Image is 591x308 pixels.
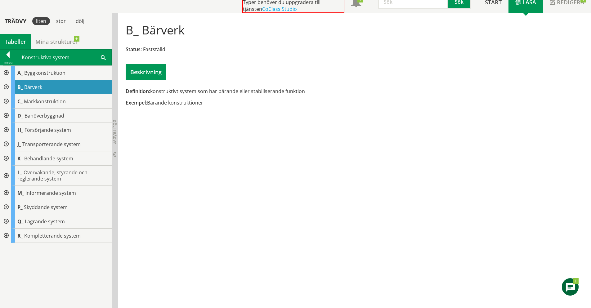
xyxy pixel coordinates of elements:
a: CoClass Studio [262,6,297,12]
span: Q_ [17,218,24,225]
span: Dölj trädvy [112,120,117,144]
span: L_ [17,169,22,176]
span: C_ [17,98,23,105]
span: P_ [17,204,23,211]
span: Kompletterande system [24,232,81,239]
span: Sök i tabellen [101,54,106,60]
span: Bärverk [24,84,42,91]
div: Beskrivning [126,64,166,80]
span: Fastställd [143,46,165,53]
span: Definition: [126,88,150,95]
span: R_ [17,232,23,239]
span: Informerande system [25,190,76,196]
span: A_ [17,69,23,76]
span: Status: [126,46,142,53]
span: M_ [17,190,24,196]
span: Försörjande system [25,127,71,133]
span: Lagrande system [25,218,65,225]
a: Mina strukturer [31,34,83,49]
span: Markkonstruktion [24,98,66,105]
h1: B_ Bärverk [126,23,185,37]
span: Skyddande system [24,204,68,211]
span: Behandlande system [24,155,73,162]
div: Trädvy [1,18,30,25]
div: liten [32,17,50,25]
div: stor [52,17,69,25]
span: J_ [17,141,21,148]
span: Byggkonstruktion [24,69,65,76]
div: Tillbaka [0,60,16,65]
span: Exempel: [126,99,147,106]
div: konstruktivt system som har bärande eller stabiliserande funktion [126,88,377,95]
div: Bärande konstruktioner [126,99,377,106]
span: Banöverbyggnad [25,112,64,119]
span: B_ [17,84,23,91]
div: dölj [72,17,88,25]
div: Konstruktiva system [16,50,111,65]
span: Transporterande system [22,141,81,148]
span: Övervakande, styrande och reglerande system [17,169,87,182]
span: K_ [17,155,23,162]
span: H_ [17,127,23,133]
span: D_ [17,112,23,119]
